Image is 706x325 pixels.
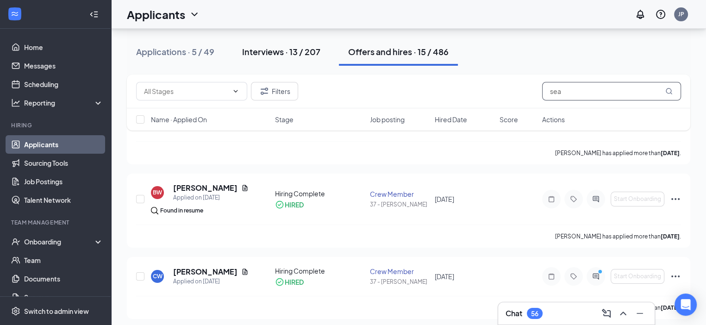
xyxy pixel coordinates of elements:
div: CW [153,272,162,280]
svg: Note [546,273,557,280]
div: Interviews · 13 / 207 [242,46,320,57]
svg: Settings [11,306,20,316]
a: Applicants [24,135,103,154]
button: Start Onboarding [611,192,664,206]
svg: Analysis [11,98,20,107]
svg: WorkstreamLogo [10,9,19,19]
svg: Document [241,184,249,192]
h5: [PERSON_NAME] [173,267,237,277]
svg: Filter [259,86,270,97]
a: Talent Network [24,191,103,209]
p: [PERSON_NAME] has applied more than . [555,149,681,157]
div: Onboarding [24,237,95,246]
div: Switch to admin view [24,306,89,316]
b: [DATE] [661,150,680,156]
h5: [PERSON_NAME] [173,183,237,193]
input: All Stages [144,86,228,96]
img: search.bf7aa3482b7795d4f01b.svg [151,207,158,214]
input: Search in offers and hires [542,82,681,100]
div: Crew Member [370,267,429,276]
div: Hiring Complete [275,266,364,275]
h3: Chat [506,308,522,319]
svg: MagnifyingGlass [665,87,673,95]
svg: ChevronDown [189,9,200,20]
svg: Minimize [634,308,645,319]
span: Stage [275,115,294,124]
svg: ActiveChat [590,273,601,280]
a: Documents [24,269,103,288]
div: HIRED [285,277,304,287]
div: Found in resume [160,206,203,215]
a: Home [24,38,103,56]
span: [DATE] [435,195,454,203]
span: Name · Applied On [151,115,207,124]
svg: Collapse [89,10,99,19]
div: 37 - [PERSON_NAME] [370,200,429,208]
svg: ChevronDown [232,87,239,95]
b: [DATE] [661,233,680,240]
div: Crew Member [370,189,429,199]
svg: ChevronUp [618,308,629,319]
button: ChevronUp [616,306,631,321]
div: 56 [531,310,538,318]
button: Filter Filters [251,82,298,100]
svg: Tag [568,195,579,203]
svg: CheckmarkCircle [275,200,284,209]
div: Hiring Complete [275,189,364,198]
div: Offers and hires · 15 / 486 [348,46,449,57]
a: Scheduling [24,75,103,94]
div: Applied on [DATE] [173,193,249,202]
svg: Notifications [635,9,646,20]
div: Applications · 5 / 49 [136,46,214,57]
div: 37 - [PERSON_NAME] [370,278,429,286]
p: [PERSON_NAME] has applied more than . [555,232,681,240]
span: Job posting [370,115,405,124]
a: Job Postings [24,172,103,191]
div: BW [153,188,162,196]
a: Surveys [24,288,103,306]
svg: Document [241,268,249,275]
svg: Note [546,195,557,203]
button: Start Onboarding [611,269,664,284]
span: Start Onboarding [614,196,661,202]
svg: Tag [568,273,579,280]
div: HIRED [285,200,304,209]
div: Applied on [DATE] [173,277,249,286]
div: Reporting [24,98,104,107]
a: Sourcing Tools [24,154,103,172]
svg: PrimaryDot [596,269,607,276]
svg: ActiveChat [590,195,601,203]
div: Open Intercom Messenger [675,294,697,316]
svg: Ellipses [670,271,681,282]
svg: UserCheck [11,237,20,246]
button: Minimize [632,306,647,321]
h1: Applicants [127,6,185,22]
a: Messages [24,56,103,75]
span: Actions [542,115,565,124]
span: Hired Date [435,115,467,124]
span: Start Onboarding [614,273,661,280]
span: [DATE] [435,272,454,281]
svg: ComposeMessage [601,308,612,319]
svg: CheckmarkCircle [275,277,284,287]
button: ComposeMessage [599,306,614,321]
b: [DATE] [661,304,680,311]
svg: Ellipses [670,194,681,205]
svg: QuestionInfo [655,9,666,20]
div: Team Management [11,219,101,226]
div: JP [678,10,684,18]
span: Score [500,115,518,124]
a: Team [24,251,103,269]
div: Hiring [11,121,101,129]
